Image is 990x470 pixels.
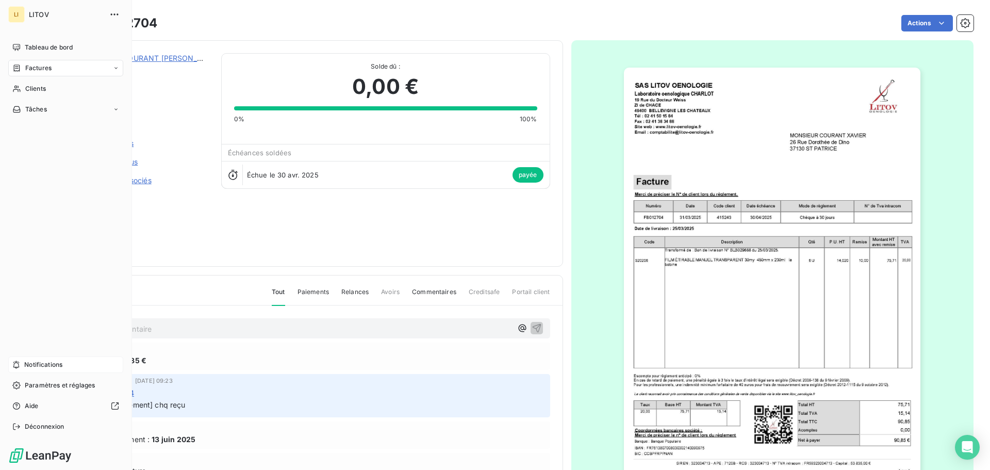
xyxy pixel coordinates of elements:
[81,66,209,74] span: 415243
[25,43,73,52] span: Tableau de bord
[25,63,52,73] span: Factures
[412,287,456,305] span: Commentaires
[8,377,123,394] a: Paramètres et réglages
[234,115,244,124] span: 0%
[512,287,550,305] span: Portail client
[341,287,369,305] span: Relances
[25,84,46,93] span: Clients
[352,71,419,102] span: 0,00 €
[247,171,319,179] span: Échue le 30 avr. 2025
[81,54,222,62] a: MONSIEUR COURANT [PERSON_NAME]
[381,287,400,305] span: Avoirs
[8,39,123,56] a: Tableau de bord
[8,398,123,414] a: Aide
[8,447,72,464] img: Logo LeanPay
[25,381,95,390] span: Paramètres et réglages
[8,6,25,23] div: LI
[118,355,146,366] span: 90,85 €
[234,62,537,71] span: Solde dû :
[25,422,64,431] span: Déconnexion
[25,105,47,114] span: Tâches
[513,167,543,183] span: payée
[955,435,980,460] div: Open Intercom Messenger
[25,401,39,411] span: Aide
[8,60,123,76] a: Factures
[8,101,123,118] a: Tâches
[8,80,123,97] a: Clients
[469,287,500,305] span: Creditsafe
[29,10,103,19] span: LITOV
[901,15,953,31] button: Actions
[228,149,292,157] span: Échéances soldées
[24,360,62,369] span: Notifications
[298,287,329,305] span: Paiements
[135,378,173,384] span: [DATE] 09:23
[272,287,285,306] span: Tout
[152,434,195,445] span: 13 juin 2025
[520,115,537,124] span: 100%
